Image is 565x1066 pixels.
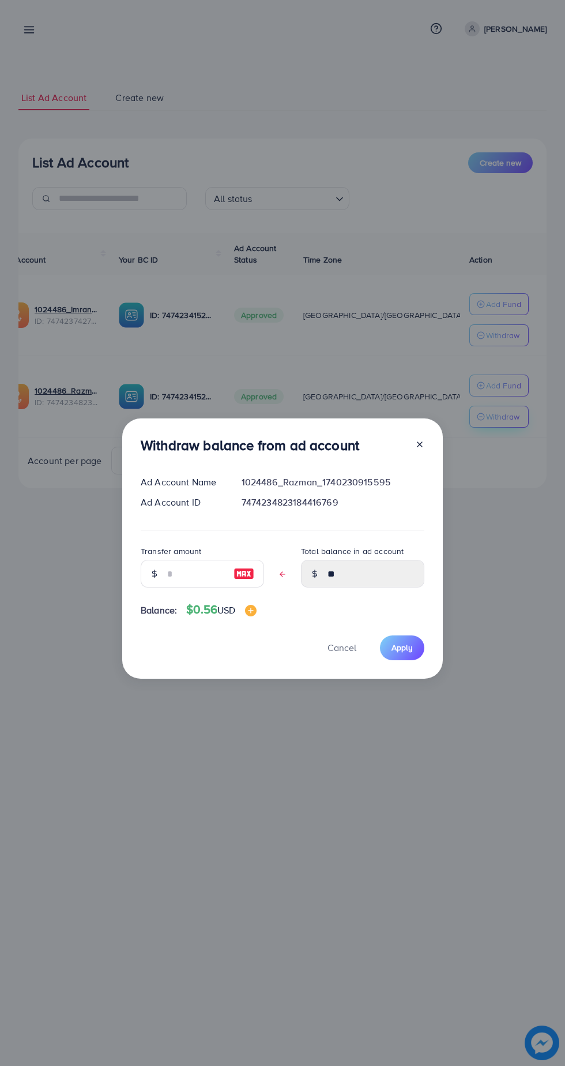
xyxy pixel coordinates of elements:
[327,641,356,654] span: Cancel
[391,642,413,653] span: Apply
[186,603,256,617] h4: $0.56
[301,545,404,557] label: Total balance in ad account
[232,496,434,509] div: 7474234823184416769
[131,496,232,509] div: Ad Account ID
[313,635,371,660] button: Cancel
[245,605,257,616] img: image
[141,604,177,617] span: Balance:
[232,476,434,489] div: 1024486_Razman_1740230915595
[233,567,254,581] img: image
[380,635,424,660] button: Apply
[141,437,359,454] h3: Withdraw balance from ad account
[141,545,201,557] label: Transfer amount
[131,476,232,489] div: Ad Account Name
[217,604,235,616] span: USD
